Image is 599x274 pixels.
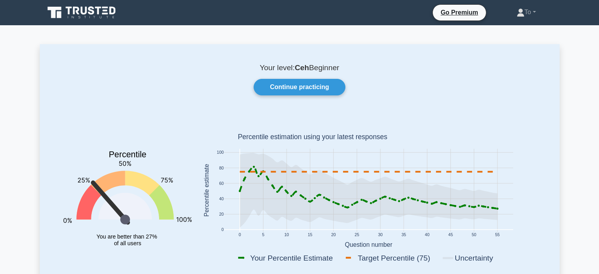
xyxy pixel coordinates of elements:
text: 80 [219,166,224,170]
text: Question number [345,241,392,248]
text: 10 [284,233,289,237]
text: 40 [219,197,224,201]
p: Your level: Beginner [59,63,541,73]
text: 50 [471,233,476,237]
a: Go Premium [436,7,483,17]
text: 5 [262,233,264,237]
text: Percentile estimate [203,164,210,217]
text: 30 [378,233,382,237]
tspan: of all users [114,240,141,246]
text: 15 [308,233,312,237]
text: 100 [217,151,224,155]
b: Ceh [295,63,309,72]
text: Percentile estimation using your latest responses [237,133,387,141]
a: To [498,4,555,20]
text: 35 [401,233,406,237]
text: 0 [221,228,224,232]
text: Percentile [109,150,147,160]
text: 60 [219,181,224,186]
text: 45 [448,233,453,237]
a: Continue practicing [254,79,345,95]
text: 25 [354,233,359,237]
tspan: You are better than 27% [96,233,157,240]
text: 0 [238,233,241,237]
text: 40 [425,233,429,237]
text: 20 [219,212,224,216]
text: 55 [495,233,500,237]
text: 20 [331,233,336,237]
